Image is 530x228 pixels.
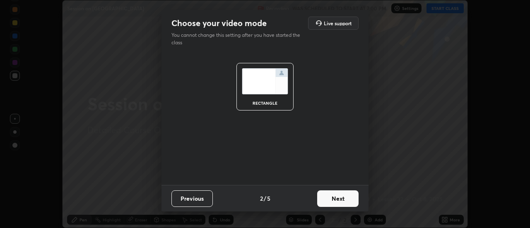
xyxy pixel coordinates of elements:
h4: 5 [267,194,270,203]
h2: Choose your video mode [171,18,267,29]
button: Next [317,190,359,207]
img: normalScreenIcon.ae25ed63.svg [242,68,288,94]
button: Previous [171,190,213,207]
div: rectangle [248,101,282,105]
h4: 2 [260,194,263,203]
h4: / [264,194,266,203]
p: You cannot change this setting after you have started the class [171,31,306,46]
h5: Live support [324,21,352,26]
